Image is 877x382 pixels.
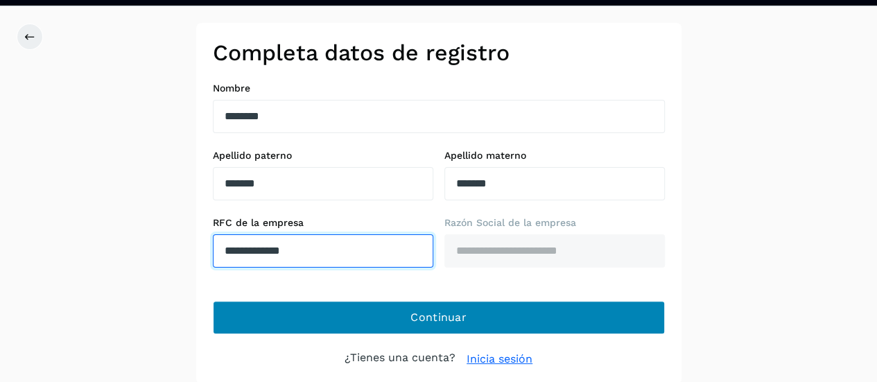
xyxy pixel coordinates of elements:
label: Apellido materno [444,150,665,162]
label: Nombre [213,83,665,94]
label: Apellido paterno [213,150,433,162]
button: Continuar [213,301,665,334]
h2: Completa datos de registro [213,40,665,66]
a: Inicia sesión [467,351,532,367]
span: Continuar [410,310,467,325]
label: Razón Social de la empresa [444,217,665,229]
p: ¿Tienes una cuenta? [345,351,455,367]
label: RFC de la empresa [213,217,433,229]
